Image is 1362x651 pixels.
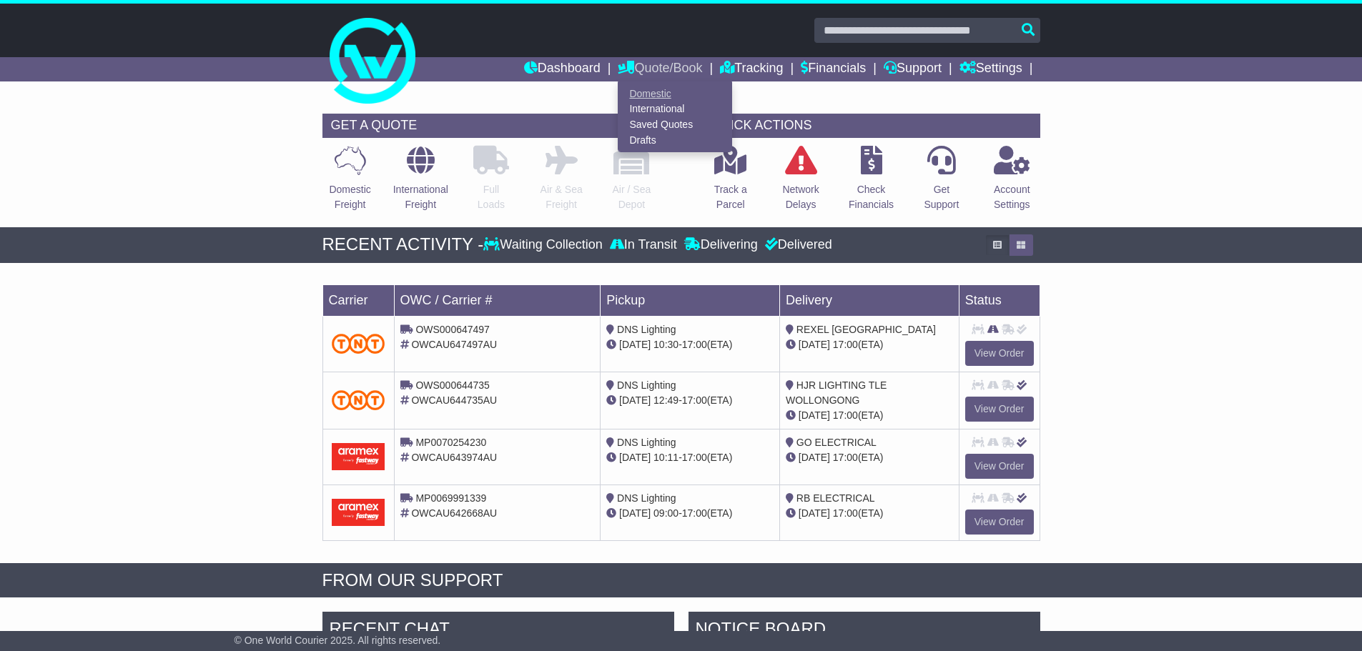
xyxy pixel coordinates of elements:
div: RECENT ACTIVITY - [322,234,484,255]
p: Air & Sea Freight [541,182,583,212]
a: CheckFinancials [848,145,894,220]
div: In Transit [606,237,681,253]
span: 12:49 [653,394,678,406]
span: GO ELECTRICAL [796,437,877,448]
span: OWCAU647497AU [411,339,497,350]
div: - (ETA) [606,393,774,408]
div: RECENT CHAT [322,612,674,650]
a: View Order [965,454,1034,479]
span: 09:00 [653,507,678,519]
span: DNS Lighting [617,492,676,504]
td: OWC / Carrier # [394,284,601,316]
span: [DATE] [619,507,651,519]
p: Network Delays [782,182,819,212]
a: Financials [801,57,866,81]
span: DNS Lighting [617,437,676,448]
span: HJR LIGHTING TLE WOLLONGONG [786,379,887,406]
p: Get Support [924,182,959,212]
span: OWS000647497 [415,324,490,335]
span: 17:00 [833,409,858,421]
a: Settings [959,57,1022,81]
span: DNS Lighting [617,379,676,391]
img: TNT_Domestic.png [332,390,385,409]
a: View Order [965,341,1034,366]
div: (ETA) [786,408,953,423]
img: Aramex.png [332,499,385,525]
span: MP0070254230 [415,437,486,448]
div: Waiting Collection [483,237,606,253]
a: GetSupport [923,145,959,220]
span: 17:00 [682,339,707,350]
td: Carrier [322,284,394,316]
p: Account Settings [994,182,1030,212]
div: (ETA) [786,506,953,521]
span: [DATE] [799,452,830,463]
span: 17:00 [833,452,858,463]
span: [DATE] [619,394,651,406]
p: Check Financials [849,182,894,212]
div: NOTICE BOARD [689,612,1040,650]
span: 10:30 [653,339,678,350]
p: Domestic Freight [329,182,370,212]
a: DomesticFreight [328,145,371,220]
span: [DATE] [799,339,830,350]
span: DNS Lighting [617,324,676,335]
a: View Order [965,397,1034,422]
a: Support [884,57,942,81]
a: Domestic [618,86,731,101]
span: RB ELECTRICAL [796,492,875,504]
a: Track aParcel [714,145,748,220]
td: Pickup [601,284,780,316]
a: InternationalFreight [393,145,449,220]
span: 17:00 [682,452,707,463]
span: REXEL [GEOGRAPHIC_DATA] [796,324,936,335]
span: 17:00 [833,507,858,519]
div: - (ETA) [606,506,774,521]
span: OWCAU644735AU [411,394,497,406]
p: Air / Sea Depot [613,182,651,212]
div: Delivering [681,237,761,253]
img: TNT_Domestic.png [332,334,385,353]
div: Quote/Book [618,81,732,152]
a: NetworkDelays [781,145,819,220]
span: 10:11 [653,452,678,463]
span: OWCAU642668AU [411,507,497,519]
a: Saved Quotes [618,117,731,133]
span: 17:00 [682,507,707,519]
span: 17:00 [833,339,858,350]
div: Delivered [761,237,832,253]
a: AccountSettings [993,145,1031,220]
span: [DATE] [799,409,830,421]
span: 17:00 [682,394,707,406]
span: OWCAU643974AU [411,452,497,463]
div: (ETA) [786,337,953,352]
span: © One World Courier 2025. All rights reserved. [235,635,441,646]
a: View Order [965,510,1034,535]
td: Status [959,284,1040,316]
a: International [618,101,731,117]
span: OWS000644735 [415,379,490,391]
p: Full Loads [473,182,509,212]
p: Track a Parcel [714,182,747,212]
span: [DATE] [799,507,830,519]
a: Quote/Book [618,57,702,81]
div: GET A QUOTE [322,114,660,138]
div: - (ETA) [606,337,774,352]
div: (ETA) [786,450,953,465]
span: [DATE] [619,339,651,350]
td: Delivery [779,284,959,316]
p: International Freight [393,182,448,212]
span: MP0069991339 [415,492,486,504]
div: - (ETA) [606,450,774,465]
div: QUICK ACTIONS [703,114,1040,138]
a: Tracking [720,57,783,81]
div: FROM OUR SUPPORT [322,570,1040,591]
a: Dashboard [524,57,601,81]
img: Aramex.png [332,443,385,469]
a: Drafts [618,132,731,148]
span: [DATE] [619,452,651,463]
